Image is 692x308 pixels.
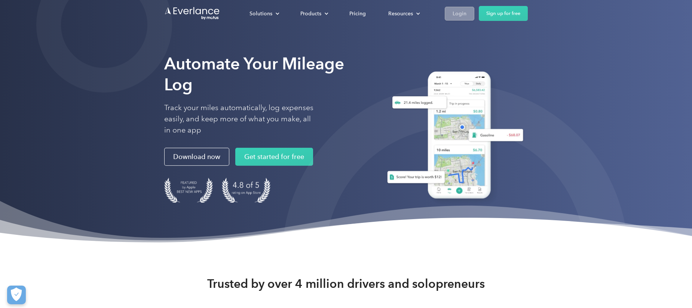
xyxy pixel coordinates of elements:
strong: Trusted by over 4 million drivers and solopreneurs [207,276,485,291]
div: Resources [388,9,413,18]
button: Cookies Settings [7,286,26,304]
a: Go to homepage [164,6,220,21]
div: Pricing [349,9,366,18]
p: Track your miles automatically, log expenses easily, and keep more of what you make, all in one app [164,102,314,136]
img: Everlance, mileage tracker app, expense tracking app [378,66,528,207]
div: Solutions [249,9,272,18]
div: Login [453,9,466,18]
a: Get started for free [235,148,313,166]
a: Pricing [342,7,373,20]
div: Products [293,7,334,20]
div: Products [300,9,321,18]
strong: Automate Your Mileage Log [164,54,344,94]
div: Resources [381,7,426,20]
a: Download now [164,148,229,166]
div: Solutions [242,7,285,20]
a: Login [445,7,474,21]
img: Badge for Featured by Apple Best New Apps [164,178,213,203]
a: Sign up for free [479,6,528,21]
img: 4.9 out of 5 stars on the app store [222,178,270,203]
